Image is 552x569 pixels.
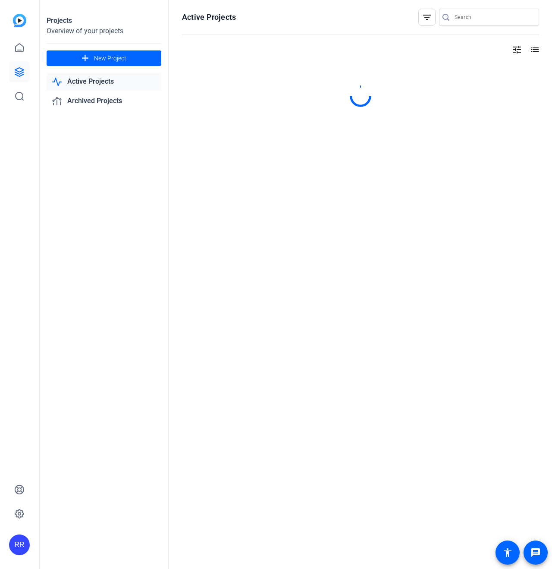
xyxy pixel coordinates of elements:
div: Projects [47,16,161,26]
a: Archived Projects [47,92,161,110]
img: blue-gradient.svg [13,14,26,27]
a: Active Projects [47,73,161,91]
mat-icon: filter_list [422,12,432,22]
span: New Project [94,54,126,63]
h1: Active Projects [182,12,236,22]
mat-icon: tune [512,44,522,55]
mat-icon: list [529,44,539,55]
button: New Project [47,50,161,66]
mat-icon: accessibility [502,547,513,558]
input: Search [455,12,532,22]
div: Overview of your projects [47,26,161,36]
mat-icon: message [530,547,541,558]
mat-icon: add [80,53,91,64]
div: RR [9,534,30,555]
